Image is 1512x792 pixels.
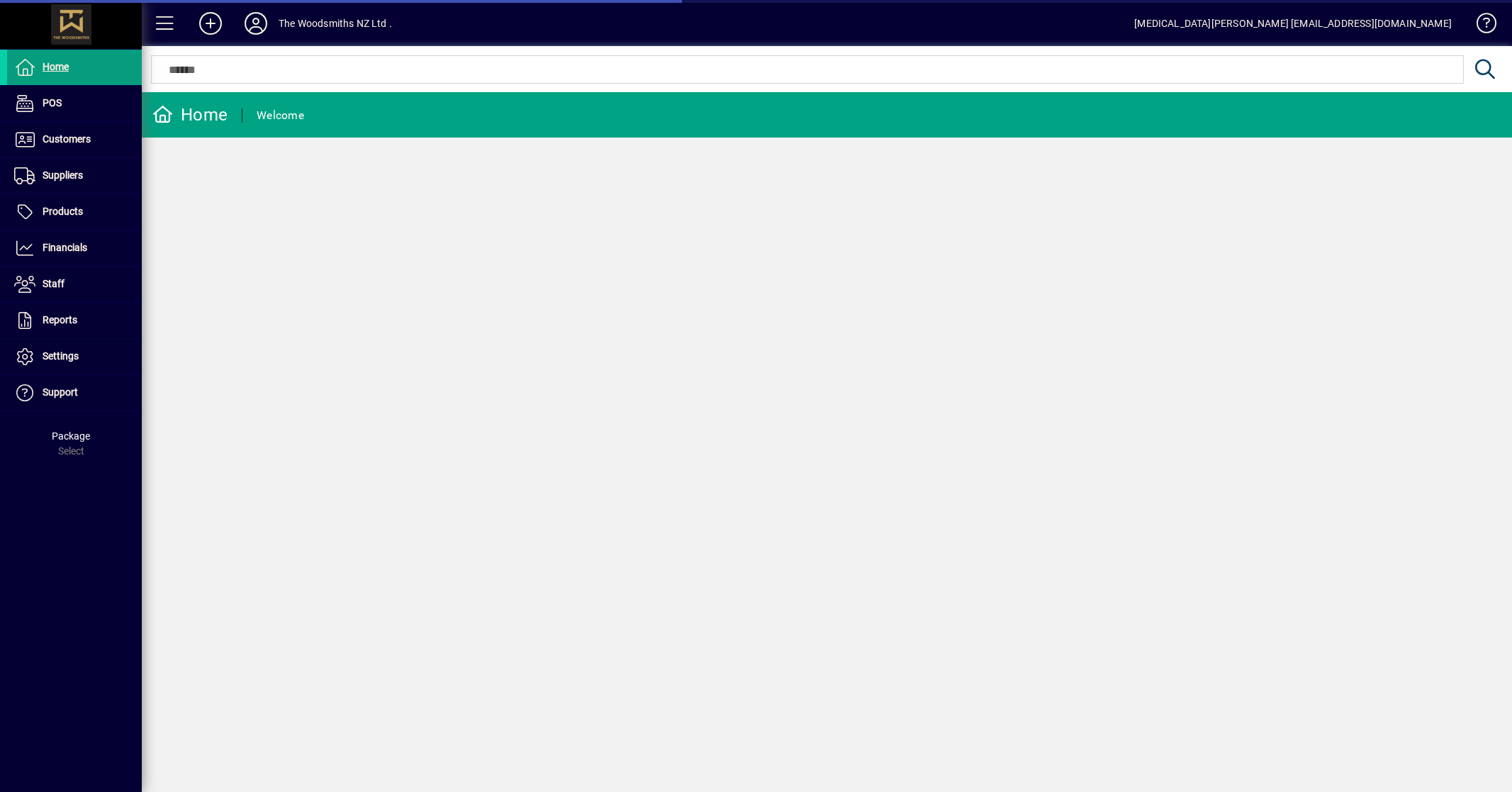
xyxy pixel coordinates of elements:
[43,350,79,362] span: Settings
[43,278,65,289] span: Staff
[233,11,279,36] button: Profile
[257,104,304,127] div: Welcome
[52,430,90,442] span: Package
[7,86,142,121] a: POS
[1134,12,1452,35] div: [MEDICAL_DATA][PERSON_NAME] [EMAIL_ADDRESS][DOMAIN_NAME]
[7,230,142,266] a: Financials
[7,194,142,230] a: Products
[7,122,142,157] a: Customers
[43,206,83,217] span: Products
[43,97,62,108] span: POS
[43,314,77,325] span: Reports
[43,133,91,145] span: Customers
[7,158,142,194] a: Suppliers
[43,169,83,181] span: Suppliers
[152,104,228,126] div: Home
[7,267,142,302] a: Staff
[7,303,142,338] a: Reports
[188,11,233,36] button: Add
[1466,3,1494,49] a: Knowledge Base
[7,339,142,374] a: Settings
[43,386,78,398] span: Support
[43,61,69,72] span: Home
[279,12,392,35] div: The Woodsmiths NZ Ltd .
[43,242,87,253] span: Financials
[7,375,142,411] a: Support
